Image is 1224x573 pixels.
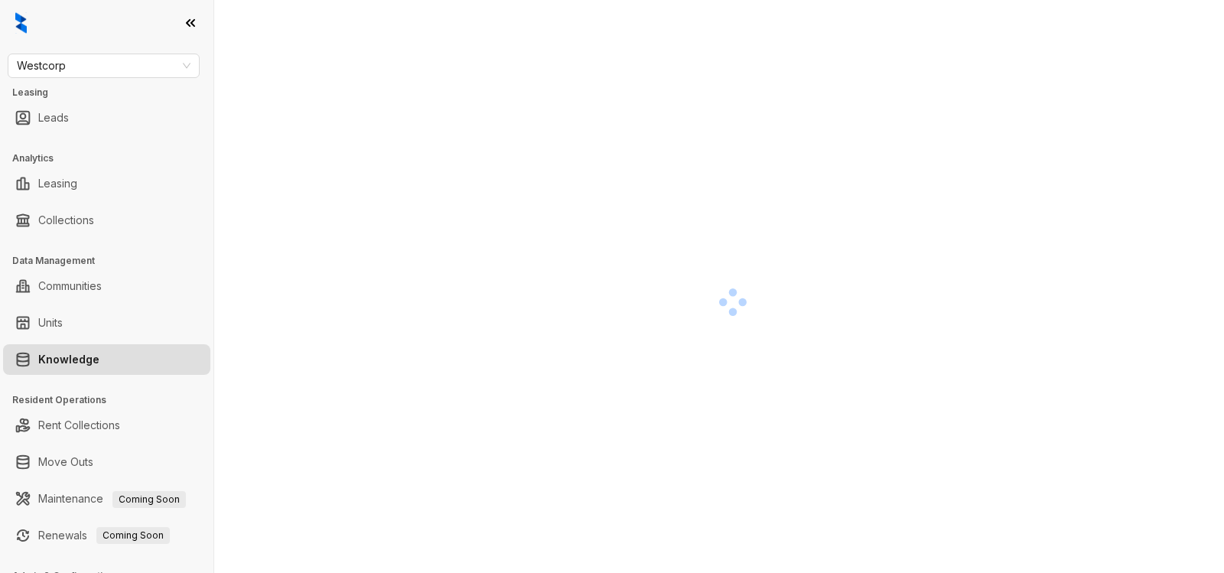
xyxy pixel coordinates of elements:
a: Leasing [38,168,77,199]
li: Communities [3,271,210,301]
h3: Analytics [12,151,213,165]
span: Coming Soon [96,527,170,544]
a: Communities [38,271,102,301]
h3: Resident Operations [12,393,213,407]
li: Units [3,308,210,338]
li: Collections [3,205,210,236]
li: Leasing [3,168,210,199]
li: Knowledge [3,344,210,375]
li: Rent Collections [3,410,210,441]
h3: Data Management [12,254,213,268]
a: Move Outs [38,447,93,477]
h3: Leasing [12,86,213,99]
a: Units [38,308,63,338]
li: Renewals [3,520,210,551]
img: logo [15,12,27,34]
a: RenewalsComing Soon [38,520,170,551]
span: Coming Soon [112,491,186,508]
a: Collections [38,205,94,236]
li: Leads [3,103,210,133]
li: Move Outs [3,447,210,477]
a: Knowledge [38,344,99,375]
a: Rent Collections [38,410,120,441]
a: Leads [38,103,69,133]
span: Westcorp [17,54,190,77]
li: Maintenance [3,483,210,514]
